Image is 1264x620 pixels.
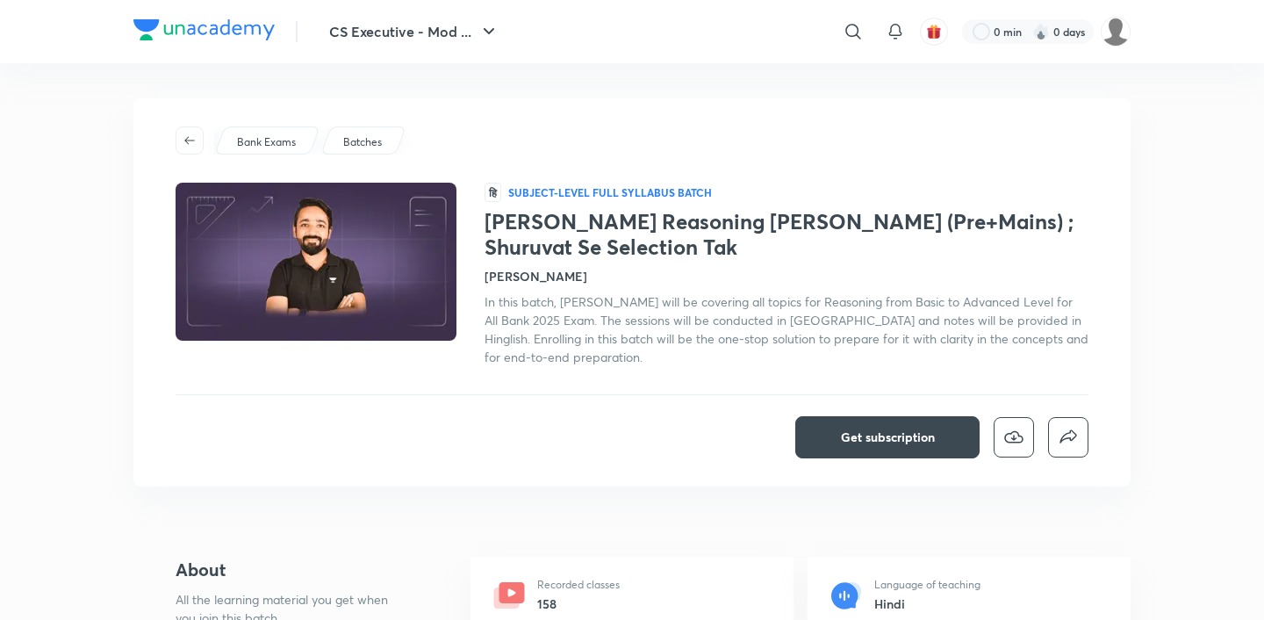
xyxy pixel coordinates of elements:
[1101,17,1131,47] img: Abdul Ramzeen
[1032,23,1050,40] img: streak
[920,18,948,46] button: avatar
[341,134,385,150] a: Batches
[485,267,587,285] h4: [PERSON_NAME]
[173,181,459,342] img: Thumbnail
[176,557,414,583] h4: About
[133,19,275,40] img: Company Logo
[234,134,299,150] a: Bank Exams
[343,134,382,150] p: Batches
[485,183,501,202] span: हि
[485,209,1088,260] h1: [PERSON_NAME] Reasoning [PERSON_NAME] (Pre+Mains) ; Shuruvat Se Selection Tak
[508,185,712,199] p: Subject-level full syllabus Batch
[926,24,942,40] img: avatar
[237,134,296,150] p: Bank Exams
[537,577,620,593] p: Recorded classes
[485,293,1088,365] span: In this batch, [PERSON_NAME] will be covering all topics for Reasoning from Basic to Advanced Lev...
[874,577,980,593] p: Language of teaching
[319,14,510,49] button: CS Executive - Mod ...
[133,19,275,45] a: Company Logo
[795,416,980,458] button: Get subscription
[537,595,620,613] h6: 158
[874,595,980,613] h6: Hindi
[841,429,935,446] span: Get subscription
